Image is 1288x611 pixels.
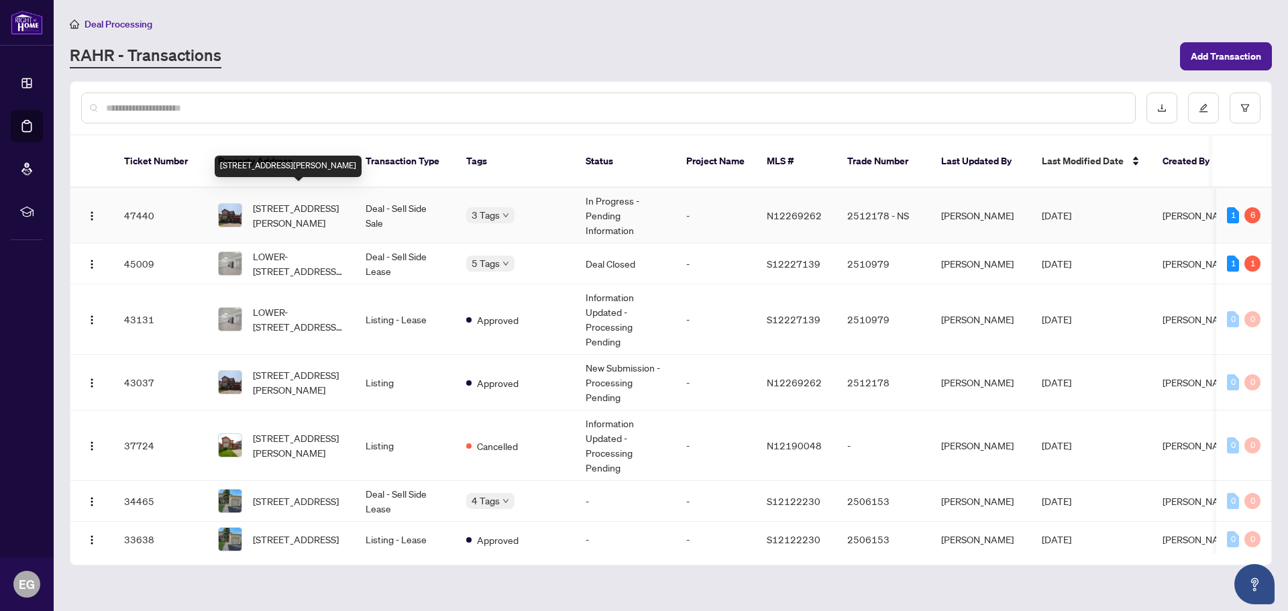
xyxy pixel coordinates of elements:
[575,522,676,557] td: -
[355,243,455,284] td: Deal - Sell Side Lease
[253,532,339,547] span: [STREET_ADDRESS]
[87,259,97,270] img: Logo
[1191,46,1261,67] span: Add Transaction
[113,188,207,243] td: 47440
[81,490,103,512] button: Logo
[87,441,97,451] img: Logo
[1146,93,1177,123] button: download
[1244,256,1260,272] div: 1
[219,371,241,394] img: thumbnail-img
[113,410,207,481] td: 37724
[575,135,676,188] th: Status
[767,258,820,270] span: S12227139
[837,522,930,557] td: 2506153
[1227,207,1239,223] div: 1
[81,205,103,226] button: Logo
[355,410,455,481] td: Listing
[81,372,103,393] button: Logo
[87,315,97,325] img: Logo
[767,439,822,451] span: N12190048
[253,431,344,460] span: [STREET_ADDRESS][PERSON_NAME]
[81,435,103,456] button: Logo
[1152,135,1232,188] th: Created By
[1244,207,1260,223] div: 6
[1163,209,1235,221] span: [PERSON_NAME]
[767,376,822,388] span: N12269262
[1042,376,1071,388] span: [DATE]
[1042,209,1071,221] span: [DATE]
[472,493,500,508] span: 4 Tags
[477,313,519,327] span: Approved
[1227,531,1239,547] div: 0
[930,522,1031,557] td: [PERSON_NAME]
[502,498,509,504] span: down
[1163,313,1235,325] span: [PERSON_NAME]
[837,188,930,243] td: 2512178 - NS
[113,522,207,557] td: 33638
[1244,531,1260,547] div: 0
[355,135,455,188] th: Transaction Type
[575,188,676,243] td: In Progress - Pending Information
[676,188,756,243] td: -
[113,355,207,410] td: 43037
[113,135,207,188] th: Ticket Number
[676,284,756,355] td: -
[676,410,756,481] td: -
[1042,313,1071,325] span: [DATE]
[1031,135,1152,188] th: Last Modified Date
[355,355,455,410] td: Listing
[930,188,1031,243] td: [PERSON_NAME]
[1244,311,1260,327] div: 0
[477,533,519,547] span: Approved
[1042,258,1071,270] span: [DATE]
[676,243,756,284] td: -
[1244,493,1260,509] div: 0
[837,355,930,410] td: 2512178
[81,253,103,274] button: Logo
[1163,533,1235,545] span: [PERSON_NAME]
[837,243,930,284] td: 2510979
[1227,256,1239,272] div: 1
[70,19,79,29] span: home
[1042,154,1124,168] span: Last Modified Date
[1042,495,1071,507] span: [DATE]
[1244,437,1260,453] div: 0
[219,252,241,275] img: thumbnail-img
[85,18,152,30] span: Deal Processing
[930,284,1031,355] td: [PERSON_NAME]
[1180,42,1272,70] button: Add Transaction
[253,494,339,508] span: [STREET_ADDRESS]
[837,481,930,522] td: 2506153
[87,211,97,221] img: Logo
[502,212,509,219] span: down
[930,243,1031,284] td: [PERSON_NAME]
[219,204,241,227] img: thumbnail-img
[253,368,344,397] span: [STREET_ADDRESS][PERSON_NAME]
[477,376,519,390] span: Approved
[1227,311,1239,327] div: 0
[215,156,362,177] div: [STREET_ADDRESS][PERSON_NAME]
[455,135,575,188] th: Tags
[70,44,221,68] a: RAHR - Transactions
[1042,439,1071,451] span: [DATE]
[355,188,455,243] td: Deal - Sell Side Sale
[355,284,455,355] td: Listing - Lease
[1163,439,1235,451] span: [PERSON_NAME]
[575,284,676,355] td: Information Updated - Processing Pending
[575,355,676,410] td: New Submission - Processing Pending
[575,481,676,522] td: -
[1188,93,1219,123] button: edit
[1227,437,1239,453] div: 0
[767,533,820,545] span: S12122230
[575,243,676,284] td: Deal Closed
[837,284,930,355] td: 2510979
[1244,374,1260,390] div: 0
[1230,93,1260,123] button: filter
[472,256,500,271] span: 5 Tags
[113,481,207,522] td: 34465
[837,410,930,481] td: -
[355,522,455,557] td: Listing - Lease
[1157,103,1167,113] span: download
[1163,376,1235,388] span: [PERSON_NAME]
[1227,374,1239,390] div: 0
